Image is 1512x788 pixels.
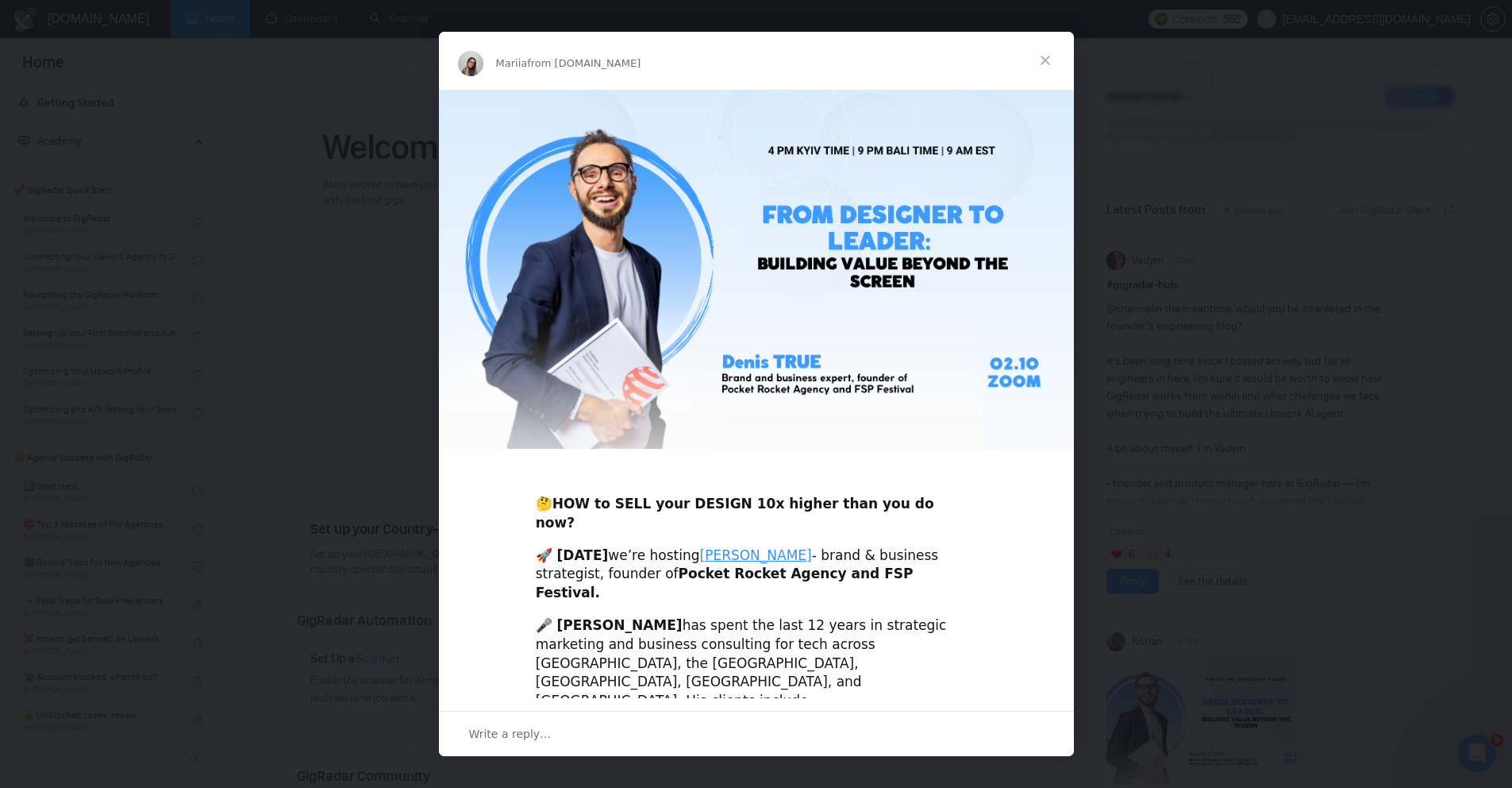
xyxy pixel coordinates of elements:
span: Mariia [496,57,528,69]
a: [PERSON_NAME] [700,547,812,563]
b: 🚀 [DATE] [536,547,609,563]
div: has spent the last 12 years in strategic marketing and business consulting for tech across [GEOGR... [536,616,977,711]
span: Write a reply… [469,724,552,744]
img: Profile image for Mariia [458,51,483,76]
div: 🤔 [536,476,977,532]
b: HOW to SELL your DESIGN 10x higher than you do now? [536,496,934,531]
b: Pocket Rocket Agency and FSP Festival. [536,566,914,601]
div: Open conversation and reply [439,711,1074,756]
b: 🎤 [PERSON_NAME] [536,617,683,633]
div: we’re hosting - brand & business strategist, founder of [536,547,977,603]
span: from [DOMAIN_NAME] [527,57,641,69]
span: Close [1017,32,1074,89]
